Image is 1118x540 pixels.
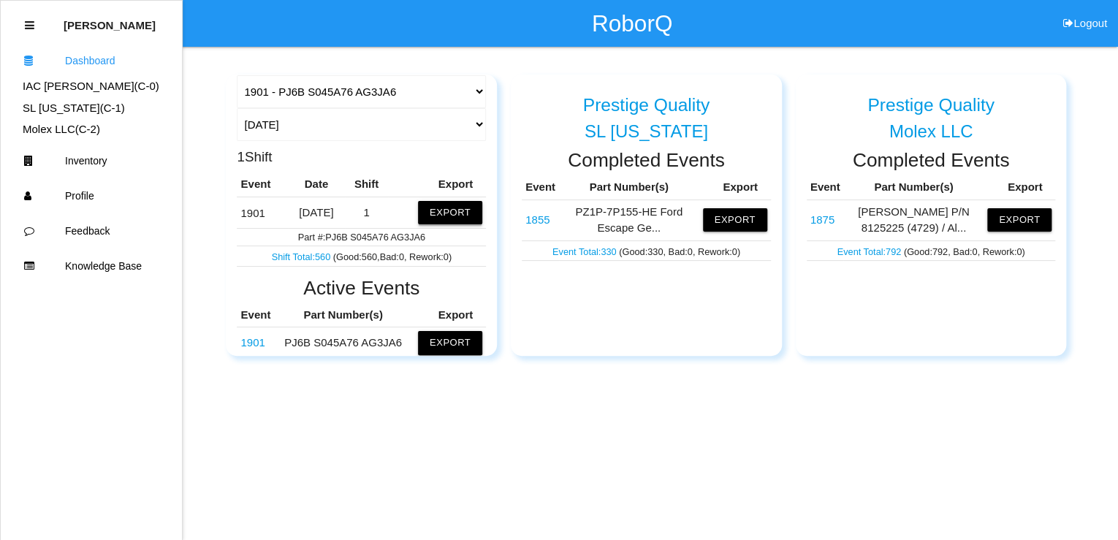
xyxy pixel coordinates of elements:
p: ( Good : 560 , Bad : 0 , Rework: 0 ) [240,248,482,264]
h3: 1 Shift [237,146,272,164]
th: Part Number(s) [277,303,410,327]
a: Inventory [1,143,182,178]
td: PJ6B S045A76 AG3JA6 [277,327,410,359]
th: Event [237,303,276,327]
a: Feedback [1,213,182,248]
a: Profile [1,178,182,213]
div: SL Tennessee's Dashboard [1,100,182,117]
td: Part #: PJ6B S045A76 AG3JA6 [237,229,486,246]
th: Part Number(s) [559,175,699,199]
p: (Good: 792 , Bad: 0 , Rework: 0 ) [810,243,1052,259]
th: Export [388,172,486,197]
a: 1901 [240,336,265,349]
div: SL [US_STATE] [522,122,771,141]
h5: Prestige Quality [583,95,710,115]
th: Shift [345,172,388,197]
div: IAC Alma's Dashboard [1,78,182,95]
button: Export [987,208,1052,232]
a: Event Total:792 [837,246,903,257]
a: SL [US_STATE](C-1) [23,102,125,114]
h2: Active Events [237,278,486,299]
th: Export [699,175,771,199]
a: Dashboard [1,43,182,78]
th: Event [807,175,844,199]
p: Thomas Sontag [64,8,156,31]
td: PZ1P-7P155-HE Ford Escape Ge... [559,199,699,240]
td: PJ6B S045A76 AG3JA6 [237,327,276,359]
p: (Good: 330 , Bad: 0 , Rework: 0 ) [525,243,767,259]
td: PJ6B S045A76 AG3JA6 [237,197,287,228]
a: Shift Total:560 [272,251,333,262]
a: Knowledge Base [1,248,182,284]
th: Export [410,303,487,327]
th: Export [984,175,1055,199]
div: Close [25,8,34,43]
a: Event Total:330 [552,246,619,257]
th: Event [522,175,559,199]
button: Export [418,331,482,354]
th: Part Number(s) [843,175,984,199]
th: Date [288,172,345,197]
th: Event [237,172,287,197]
h2: Completed Events [807,150,1056,171]
h2: Completed Events [522,150,771,171]
a: Prestige Quality SL [US_STATE] [522,83,771,142]
td: 1 [345,197,388,228]
td: [DATE] [288,197,345,228]
h5: Prestige Quality [867,95,995,115]
div: Molex LLC [807,122,1056,141]
button: Export [703,208,767,232]
td: [PERSON_NAME] P/N 8125225 (4729) / Al... [843,199,984,240]
td: PZ1P-7P155-HE Ford Escape Gear Shift Assy [522,199,559,240]
a: Molex LLC(C-2) [23,123,100,135]
a: 1855 [525,213,550,226]
a: IAC [PERSON_NAME](C-0) [23,80,159,92]
a: Prestige Quality Molex LLC [807,83,1056,142]
div: Molex LLC's Dashboard [1,121,182,138]
a: 1875 [810,213,834,226]
td: Alma P/N 8125225 (4729) / Alma P/N 8125693 (4739) [807,199,844,240]
button: Export [418,201,482,224]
